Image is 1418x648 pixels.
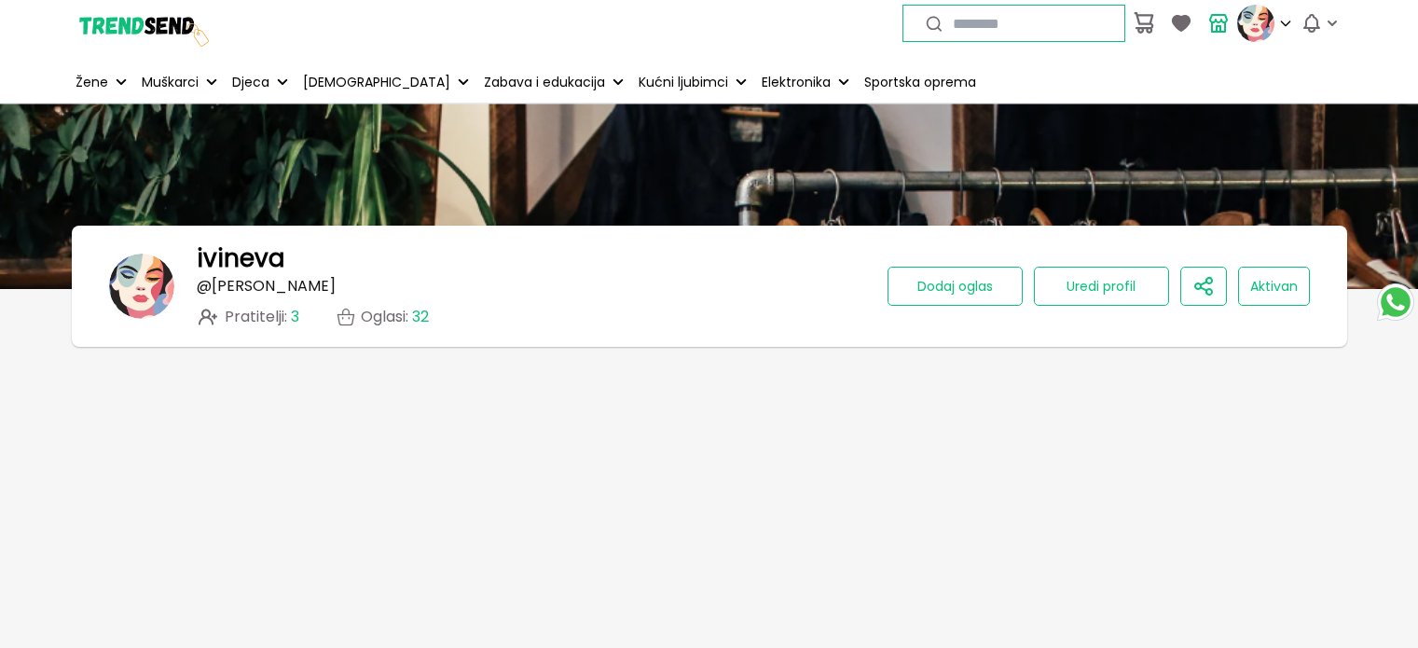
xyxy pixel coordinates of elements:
span: Dodaj oglas [917,277,993,296]
span: Pratitelji : [225,309,299,325]
img: profile picture [1237,5,1274,42]
span: 32 [412,306,429,327]
button: Elektronika [758,62,853,103]
button: Uredi profil [1034,267,1169,306]
p: @ [PERSON_NAME] [197,278,336,295]
a: Sportska oprema [860,62,980,103]
button: Žene [72,62,131,103]
button: Zabava i edukacija [480,62,627,103]
button: Aktivan [1238,267,1310,306]
p: Djeca [232,73,269,92]
button: Kućni ljubimci [635,62,750,103]
p: Kućni ljubimci [639,73,728,92]
span: 3 [291,306,299,327]
p: Zabava i edukacija [484,73,605,92]
p: Elektronika [762,73,831,92]
button: Muškarci [138,62,221,103]
img: banner [109,254,174,319]
button: [DEMOGRAPHIC_DATA] [299,62,473,103]
p: Oglasi : [361,309,429,325]
button: Dodaj oglas [888,267,1023,306]
p: Žene [76,73,108,92]
p: [DEMOGRAPHIC_DATA] [303,73,450,92]
button: Djeca [228,62,292,103]
p: Muškarci [142,73,199,92]
h1: ivineva [197,244,284,272]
